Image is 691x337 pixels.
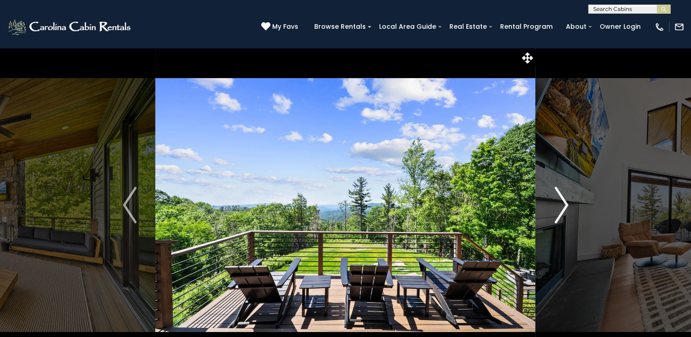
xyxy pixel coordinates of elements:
[654,22,665,32] img: phone-regular-white.png
[123,187,137,223] img: arrow
[272,22,298,32] span: My Favs
[674,22,684,32] img: mail-regular-white.png
[496,20,557,34] a: Rental Program
[261,22,301,32] a: My Favs
[595,20,645,34] a: Owner Login
[561,20,591,34] a: About
[310,20,370,34] a: Browse Rentals
[554,187,568,223] img: arrow
[375,20,441,34] a: Local Area Guide
[445,20,491,34] a: Real Estate
[7,18,133,36] img: White-1-2.png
